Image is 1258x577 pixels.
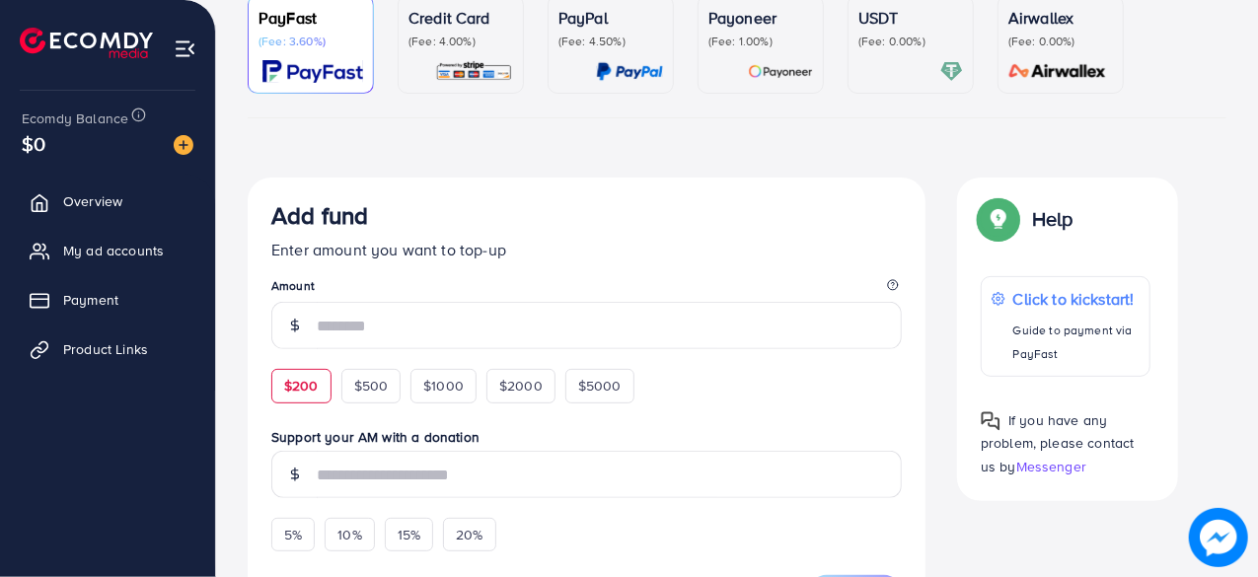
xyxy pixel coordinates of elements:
[271,427,902,447] label: Support your AM with a donation
[63,241,164,260] span: My ad accounts
[20,28,153,58] img: logo
[981,411,1000,431] img: Popup guide
[1008,34,1113,49] p: (Fee: 0.00%)
[15,231,200,270] a: My ad accounts
[262,60,363,83] img: card
[858,34,963,49] p: (Fee: 0.00%)
[558,34,663,49] p: (Fee: 4.50%)
[456,525,482,544] span: 20%
[596,60,663,83] img: card
[748,60,813,83] img: card
[174,135,193,155] img: image
[858,6,963,30] p: USDT
[981,410,1135,475] span: If you have any problem, please contact us by
[578,376,622,396] span: $5000
[22,129,45,158] span: $0
[271,277,902,302] legend: Amount
[63,290,118,310] span: Payment
[435,60,513,83] img: card
[259,6,363,30] p: PayFast
[1016,457,1086,476] span: Messenger
[558,6,663,30] p: PayPal
[22,108,128,128] span: Ecomdy Balance
[423,376,464,396] span: $1000
[499,376,543,396] span: $2000
[174,37,196,60] img: menu
[15,280,200,320] a: Payment
[284,376,319,396] span: $200
[337,525,361,544] span: 10%
[271,238,902,261] p: Enter amount you want to top-up
[15,329,200,369] a: Product Links
[259,34,363,49] p: (Fee: 3.60%)
[63,191,122,211] span: Overview
[1013,287,1140,311] p: Click to kickstart!
[1008,6,1113,30] p: Airwallex
[1002,60,1113,83] img: card
[15,181,200,221] a: Overview
[408,6,513,30] p: Credit Card
[1189,508,1248,567] img: image
[1032,207,1073,231] p: Help
[1013,319,1140,366] p: Guide to payment via PayFast
[981,201,1016,237] img: Popup guide
[708,6,813,30] p: Payoneer
[398,525,420,544] span: 15%
[271,201,368,230] h3: Add fund
[708,34,813,49] p: (Fee: 1.00%)
[63,339,148,359] span: Product Links
[940,60,963,83] img: card
[284,525,302,544] span: 5%
[408,34,513,49] p: (Fee: 4.00%)
[354,376,389,396] span: $500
